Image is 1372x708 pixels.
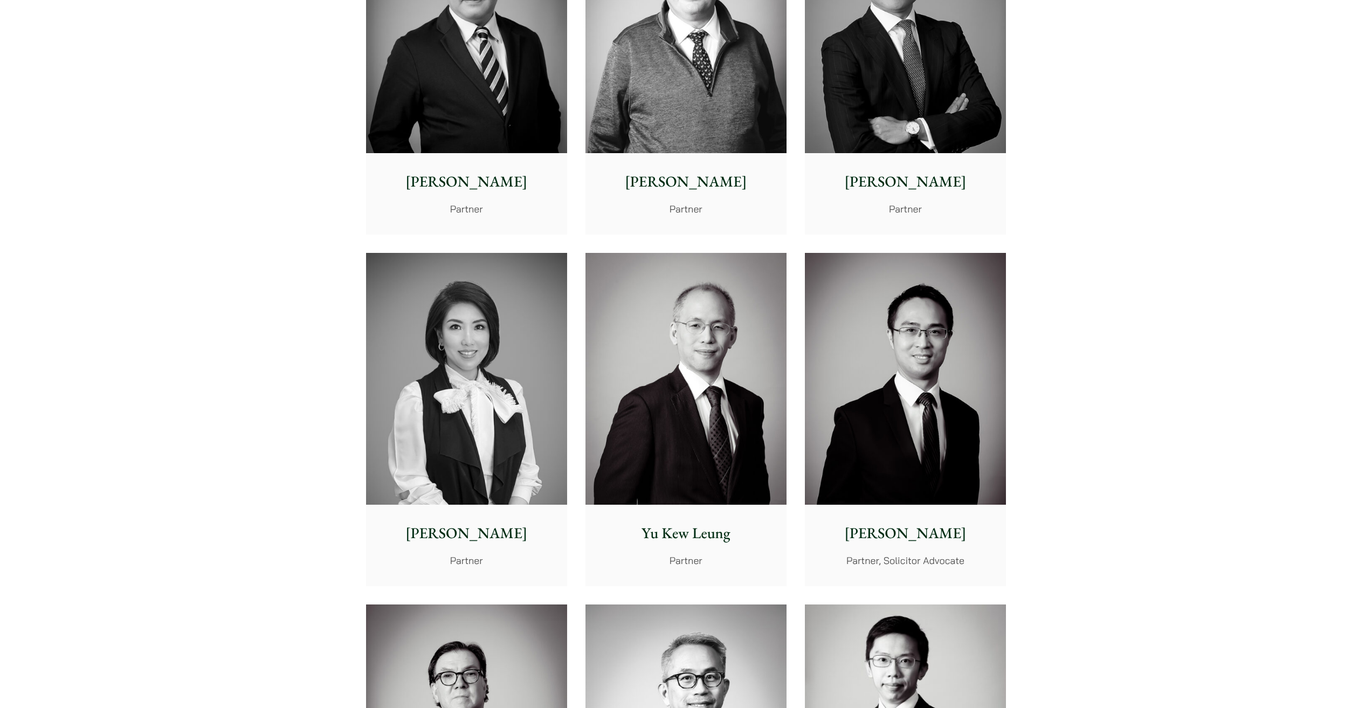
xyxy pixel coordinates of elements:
[594,553,778,568] p: Partner
[375,202,559,216] p: Partner
[594,202,778,216] p: Partner
[375,170,559,193] p: [PERSON_NAME]
[813,522,997,545] p: [PERSON_NAME]
[813,170,997,193] p: [PERSON_NAME]
[375,522,559,545] p: [PERSON_NAME]
[805,253,1006,586] a: [PERSON_NAME] Partner, Solicitor Advocate
[594,170,778,193] p: [PERSON_NAME]
[585,253,787,586] a: Yu Kew Leung Partner
[594,522,778,545] p: Yu Kew Leung
[813,202,997,216] p: Partner
[813,553,997,568] p: Partner, Solicitor Advocate
[375,553,559,568] p: Partner
[366,253,567,586] a: [PERSON_NAME] Partner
